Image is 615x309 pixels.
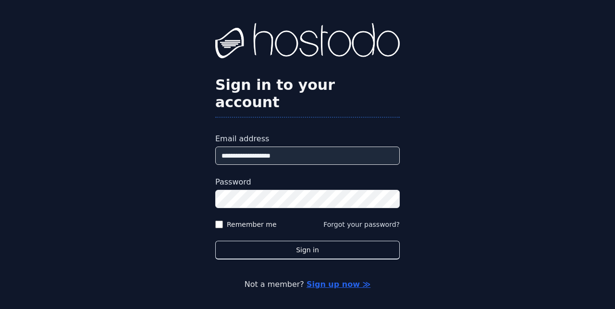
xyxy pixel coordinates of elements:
label: Email address [215,133,400,145]
a: Sign up now ≫ [307,280,370,289]
button: Sign in [215,241,400,260]
img: Hostodo [215,23,400,62]
h2: Sign in to your account [215,76,400,111]
label: Password [215,176,400,188]
label: Remember me [227,220,277,229]
p: Not a member? [46,279,569,290]
button: Forgot your password? [323,220,400,229]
